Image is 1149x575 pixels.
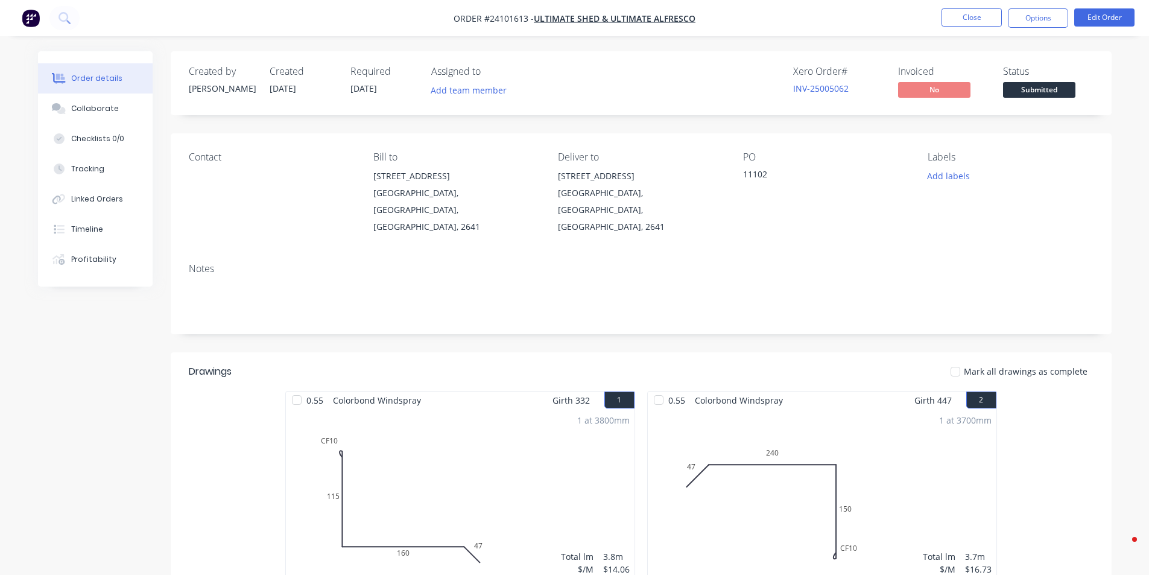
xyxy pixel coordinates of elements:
div: Required [350,66,417,77]
span: Girth 332 [552,392,590,409]
button: Tracking [38,154,153,184]
button: Add team member [424,82,513,98]
div: Invoiced [898,66,989,77]
img: Factory [22,9,40,27]
div: [STREET_ADDRESS] [373,168,539,185]
button: 2 [966,392,996,408]
span: Colorbond Windspray [328,392,426,409]
div: [STREET_ADDRESS][GEOGRAPHIC_DATA], [GEOGRAPHIC_DATA], [GEOGRAPHIC_DATA], 2641 [558,168,723,235]
span: 0.55 [302,392,328,409]
div: Linked Orders [71,194,123,205]
div: 1 at 3800mm [577,414,630,427]
div: PO [743,151,908,163]
span: 0.55 [663,392,690,409]
button: Profitability [38,244,153,275]
span: [DATE] [270,83,296,94]
a: INV-25005062 [793,83,849,94]
div: Order details [71,73,122,84]
div: Total lm [923,550,955,563]
button: Add labels [921,168,976,184]
div: Notes [189,263,1094,275]
button: Options [1008,8,1068,28]
div: Drawings [189,364,232,379]
div: Tracking [71,164,104,174]
button: Order details [38,63,153,94]
span: Order #24101613 - [454,13,534,24]
div: 3.8m [603,550,630,563]
button: Edit Order [1074,8,1135,27]
div: Bill to [373,151,539,163]
div: Status [1003,66,1094,77]
div: Total lm [561,550,593,563]
div: Created [270,66,336,77]
button: Submitted [1003,82,1075,100]
div: 1 at 3700mm [939,414,992,427]
span: Submitted [1003,82,1075,97]
div: Assigned to [431,66,552,77]
span: Girth 447 [914,392,952,409]
button: Linked Orders [38,184,153,214]
a: Ultimate Shed & Ultimate Alfresco [534,13,695,24]
button: Add team member [431,82,513,98]
div: [GEOGRAPHIC_DATA], [GEOGRAPHIC_DATA], [GEOGRAPHIC_DATA], 2641 [558,185,723,235]
span: Colorbond Windspray [690,392,788,409]
div: [PERSON_NAME] [189,82,255,95]
div: [GEOGRAPHIC_DATA], [GEOGRAPHIC_DATA], [GEOGRAPHIC_DATA], 2641 [373,185,539,235]
div: Labels [928,151,1093,163]
button: 1 [604,392,635,408]
button: Checklists 0/0 [38,124,153,154]
div: Created by [189,66,255,77]
div: 3.7m [965,550,992,563]
div: 11102 [743,168,894,185]
span: [DATE] [350,83,377,94]
div: Deliver to [558,151,723,163]
button: Timeline [38,214,153,244]
div: Timeline [71,224,103,235]
span: No [898,82,970,97]
div: Checklists 0/0 [71,133,124,144]
div: Xero Order # [793,66,884,77]
button: Close [942,8,1002,27]
span: Mark all drawings as complete [964,365,1087,378]
button: Collaborate [38,94,153,124]
iframe: Intercom live chat [1108,534,1137,563]
div: Collaborate [71,103,119,114]
div: Contact [189,151,354,163]
div: [STREET_ADDRESS][GEOGRAPHIC_DATA], [GEOGRAPHIC_DATA], [GEOGRAPHIC_DATA], 2641 [373,168,539,235]
div: [STREET_ADDRESS] [558,168,723,185]
div: Profitability [71,254,116,265]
